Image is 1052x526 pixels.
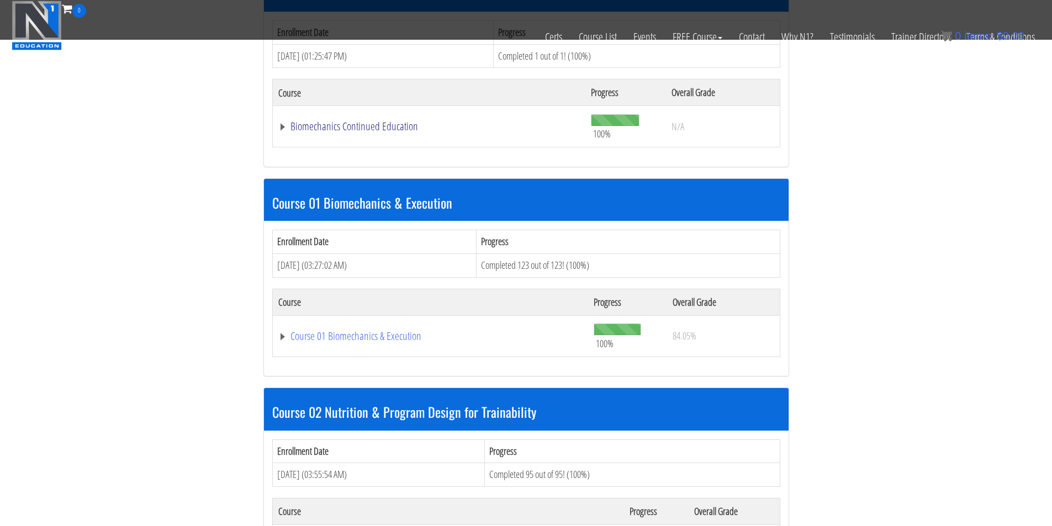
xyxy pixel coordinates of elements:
[278,121,580,132] a: Biomechanics Continued Education
[997,30,1024,42] bdi: 0.00
[272,79,585,106] th: Course
[593,127,611,140] span: 100%
[625,18,664,56] a: Events
[731,18,773,56] a: Contact
[12,1,62,50] img: n1-education
[596,337,614,349] span: 100%
[272,195,780,210] h3: Course 01 Biomechanics & Execution
[664,18,731,56] a: FREE Course
[484,439,780,463] th: Progress
[773,18,822,56] a: Why N1?
[958,18,1043,56] a: Terms & Conditions
[667,315,780,357] td: 84.05%
[272,405,780,419] h3: Course 02 Nutrition & Program Design for Trainability
[272,463,484,487] td: [DATE] (03:55:54 AM)
[72,4,86,18] span: 0
[666,106,780,147] td: N/A
[941,30,1024,42] a: 0 items: $0.00
[955,30,961,42] span: 0
[272,230,476,254] th: Enrollment Date
[278,331,583,342] a: Course 01 Biomechanics & Execution
[62,1,86,16] a: 0
[883,18,958,56] a: Trainer Directory
[588,289,667,315] th: Progress
[272,253,476,277] td: [DATE] (03:27:02 AM)
[941,30,952,41] img: icon11.png
[272,498,624,524] th: Course
[624,498,688,524] th: Progress
[666,79,780,106] th: Overall Grade
[822,18,883,56] a: Testimonials
[484,463,780,487] td: Completed 95 out of 95! (100%)
[964,30,993,42] span: items:
[667,289,780,315] th: Overall Grade
[570,18,625,56] a: Course List
[537,18,570,56] a: Certs
[585,79,665,106] th: Progress
[476,230,780,254] th: Progress
[272,289,588,315] th: Course
[272,439,484,463] th: Enrollment Date
[997,30,1003,42] span: $
[476,253,780,277] td: Completed 123 out of 123! (100%)
[689,498,780,524] th: Overall Grade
